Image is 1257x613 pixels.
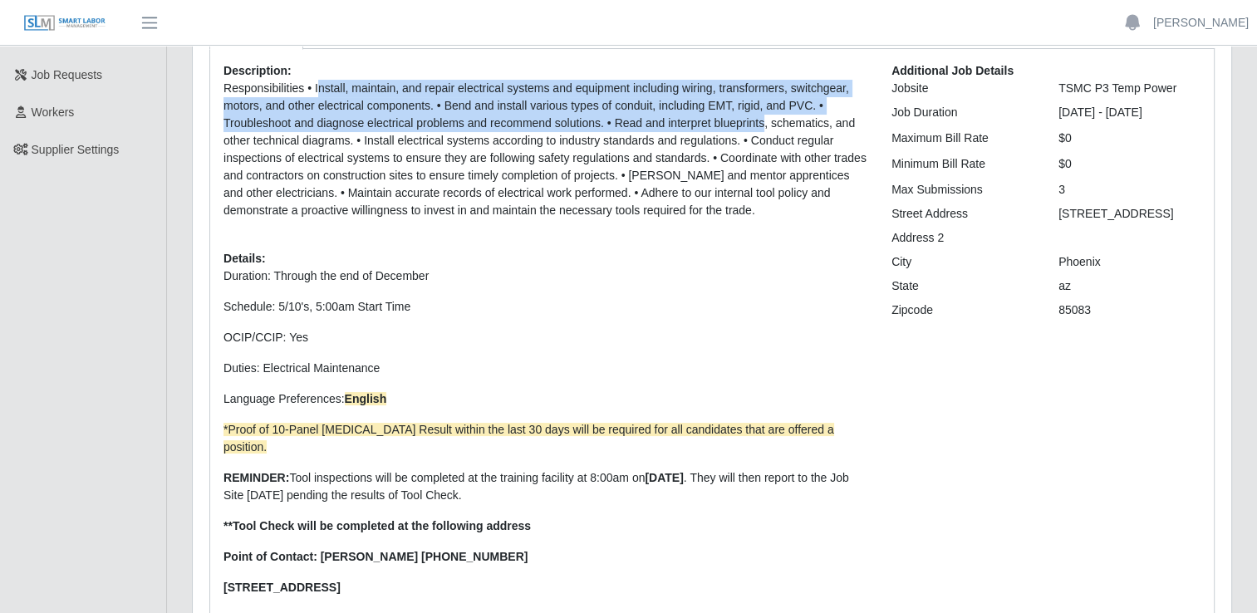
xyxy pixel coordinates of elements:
[1046,205,1213,223] div: [STREET_ADDRESS]
[223,360,867,377] p: Duties: Electrical Maintenance
[223,581,341,594] strong: [STREET_ADDRESS]
[879,130,1046,147] div: Maximum Bill Rate
[1046,130,1213,147] div: $0
[1046,277,1213,295] div: az
[891,64,1014,77] b: Additional Job Details
[32,68,103,81] span: Job Requests
[879,104,1046,121] div: Job Duration
[1046,253,1213,271] div: Phoenix
[223,423,834,454] span: *Proof of 10-Panel [MEDICAL_DATA] Result within the last 30 days will be required for all candida...
[1046,104,1213,121] div: [DATE] - [DATE]
[879,80,1046,97] div: Jobsite
[1046,80,1213,97] div: TSMC P3 Temp Power
[1046,302,1213,319] div: 85083
[879,302,1046,319] div: Zipcode
[32,105,75,119] span: Workers
[1046,155,1213,173] div: $0
[879,229,1046,247] div: Address 2
[1153,14,1249,32] a: [PERSON_NAME]
[223,469,867,504] p: Tool inspections will be completed at the training facility at 8:00am on . They will then report ...
[1046,181,1213,199] div: 3
[345,392,387,405] strong: English
[223,519,531,532] strong: **Tool Check will be completed at the following address
[223,267,867,285] p: Duration: Through the end of December
[879,205,1046,223] div: Street Address
[879,181,1046,199] div: Max Submissions
[223,390,867,408] p: Language Preferences:
[223,64,292,77] b: Description:
[223,550,528,563] strong: Point of Contact: [PERSON_NAME] [PHONE_NUMBER]
[32,143,120,156] span: Supplier Settings
[879,253,1046,271] div: City
[223,80,867,219] p: Responsibilities • Install, maintain, and repair electrical systems and equipment including wirin...
[23,14,106,32] img: SLM Logo
[879,277,1046,295] div: State
[223,298,867,316] p: Schedule: 5/10's, 5:00am Start Time
[223,329,867,346] p: OCIP/CCIP: Yes
[223,252,266,265] b: Details:
[223,471,289,484] strong: REMINDER:
[645,471,683,484] strong: [DATE]
[879,155,1046,173] div: Minimum Bill Rate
